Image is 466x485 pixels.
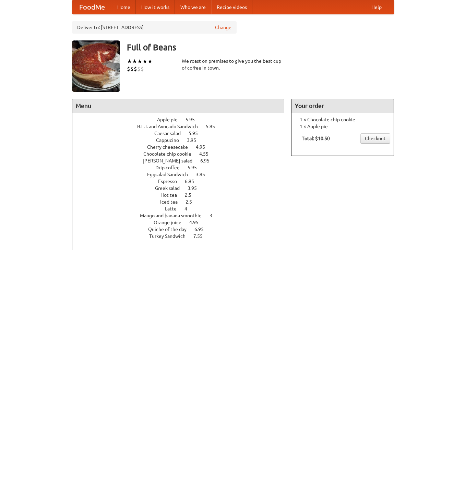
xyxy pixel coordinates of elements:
[160,192,184,198] span: Hot tea
[215,24,231,31] a: Change
[160,199,184,205] span: Iced tea
[154,220,188,225] span: Orange juice
[206,124,222,129] span: 5.95
[72,99,284,113] h4: Menu
[155,165,210,170] a: Drip coffee 5.95
[147,172,218,177] a: Eggsalad Sandwich 3.95
[147,144,195,150] span: Cherry cheesecake
[137,65,141,73] li: $
[127,65,130,73] li: $
[154,220,211,225] a: Orange juice 4.95
[175,0,211,14] a: Who we are
[188,185,204,191] span: 3.95
[142,58,147,65] li: ★
[185,179,201,184] span: 6.95
[302,136,330,141] b: Total: $10.50
[188,165,204,170] span: 5.95
[196,172,212,177] span: 3.95
[182,58,285,71] div: We roast on premises to give you the best cup of coffee in town.
[200,158,216,163] span: 6.95
[143,151,221,157] a: Chocolate chip cookie 4.55
[72,40,120,92] img: angular.jpg
[210,213,219,218] span: 3
[136,0,175,14] a: How it works
[72,21,237,34] div: Deliver to: [STREET_ADDRESS]
[148,227,216,232] a: Quiche of the day 6.95
[189,220,205,225] span: 4.95
[112,0,136,14] a: Home
[157,117,207,122] a: Apple pie 5.95
[193,233,210,239] span: 7.55
[291,99,394,113] h4: Your order
[155,185,210,191] a: Greek salad 3.95
[184,206,194,211] span: 4
[143,158,199,163] span: [PERSON_NAME] salad
[149,233,215,239] a: Turkey Sandwich 7.55
[157,117,184,122] span: Apple pie
[360,133,390,144] a: Checkout
[160,199,205,205] a: Iced tea 2.5
[366,0,387,14] a: Help
[165,206,183,211] span: Latte
[189,131,205,136] span: 5.95
[156,137,209,143] a: Cappucino 3.95
[158,179,207,184] a: Espresso 6.95
[165,206,200,211] a: Latte 4
[137,124,205,129] span: B.L.T. and Avocado Sandwich
[134,65,137,73] li: $
[155,185,187,191] span: Greek salad
[141,65,144,73] li: $
[196,144,212,150] span: 4.95
[143,151,198,157] span: Chocolate chip cookie
[199,151,215,157] span: 4.55
[148,227,193,232] span: Quiche of the day
[160,192,204,198] a: Hot tea 2.5
[140,213,225,218] a: Mango and banana smoothie 3
[143,158,222,163] a: [PERSON_NAME] salad 6.95
[127,58,132,65] li: ★
[147,144,218,150] a: Cherry cheesecake 4.95
[72,0,112,14] a: FoodMe
[194,227,211,232] span: 6.95
[154,131,188,136] span: Caesar salad
[186,117,202,122] span: 5.95
[147,58,153,65] li: ★
[211,0,252,14] a: Recipe videos
[137,58,142,65] li: ★
[156,137,186,143] span: Cappucino
[295,123,390,130] li: 1 × Apple pie
[186,199,199,205] span: 2.5
[147,172,195,177] span: Eggsalad Sandwich
[149,233,192,239] span: Turkey Sandwich
[155,165,187,170] span: Drip coffee
[140,213,208,218] span: Mango and banana smoothie
[154,131,211,136] a: Caesar salad 5.95
[158,179,184,184] span: Espresso
[295,116,390,123] li: 1 × Chocolate chip cookie
[137,124,228,129] a: B.L.T. and Avocado Sandwich 5.95
[132,58,137,65] li: ★
[127,40,394,54] h3: Full of Beans
[187,137,203,143] span: 3.95
[130,65,134,73] li: $
[185,192,198,198] span: 2.5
